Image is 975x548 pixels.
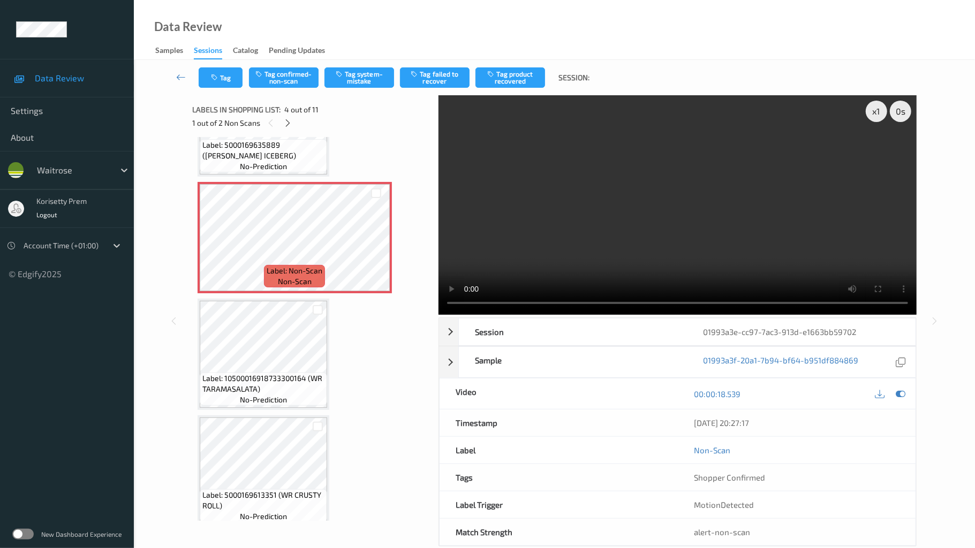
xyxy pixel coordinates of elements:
div: [DATE] 20:27:17 [694,417,900,428]
button: Tag failed to recover [400,67,470,88]
a: Pending Updates [269,43,336,58]
div: Catalog [233,45,258,58]
a: Catalog [233,43,269,58]
a: Sessions [194,43,233,59]
button: Tag confirmed-non-scan [249,67,319,88]
div: Sample01993a3f-20a1-7b94-bf64-b951df884869 [439,346,916,378]
span: Label: 10500016918733300164 (WR TARAMASALATA) [202,373,324,394]
span: Session: [558,72,589,83]
span: no-prediction [240,394,287,405]
div: alert-non-scan [694,527,900,537]
div: Data Review [154,21,222,32]
div: 01993a3e-cc97-7ac3-913d-e1663bb59702 [687,318,916,345]
div: Video [440,378,678,409]
span: Shopper Confirmed [694,473,765,482]
div: Samples [155,45,183,58]
div: 1 out of 2 Non Scans [192,116,432,130]
span: Label: Non-Scan [267,265,322,276]
span: Label: 5000169635889 ([PERSON_NAME] ICEBERG) [202,140,324,161]
span: non-scan [278,276,312,287]
button: Tag [199,67,243,88]
span: Labels in shopping list: [192,104,281,115]
div: Session [459,318,687,345]
button: Tag product recovered [475,67,545,88]
a: Non-Scan [694,445,730,455]
div: Sessions [194,45,222,59]
div: Pending Updates [269,45,325,58]
div: x 1 [866,101,887,122]
button: Tag system-mistake [324,67,394,88]
div: MotionDetected [678,491,916,518]
div: 0 s [890,101,911,122]
span: Label: 5000169613351 (WR CRUSTY ROLL) [202,490,324,511]
div: Label [440,437,678,463]
div: Label Trigger [440,491,678,518]
a: 01993a3f-20a1-7b94-bf64-b951df884869 [704,355,859,369]
div: Session01993a3e-cc97-7ac3-913d-e1663bb59702 [439,318,916,346]
div: Sample [459,347,687,377]
a: 00:00:18.539 [694,389,740,399]
span: no-prediction [240,161,287,172]
span: no-prediction [240,511,287,522]
div: Tags [440,464,678,491]
div: Timestamp [440,409,678,436]
div: Match Strength [440,519,678,545]
span: 4 out of 11 [284,104,319,115]
a: Samples [155,43,194,58]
